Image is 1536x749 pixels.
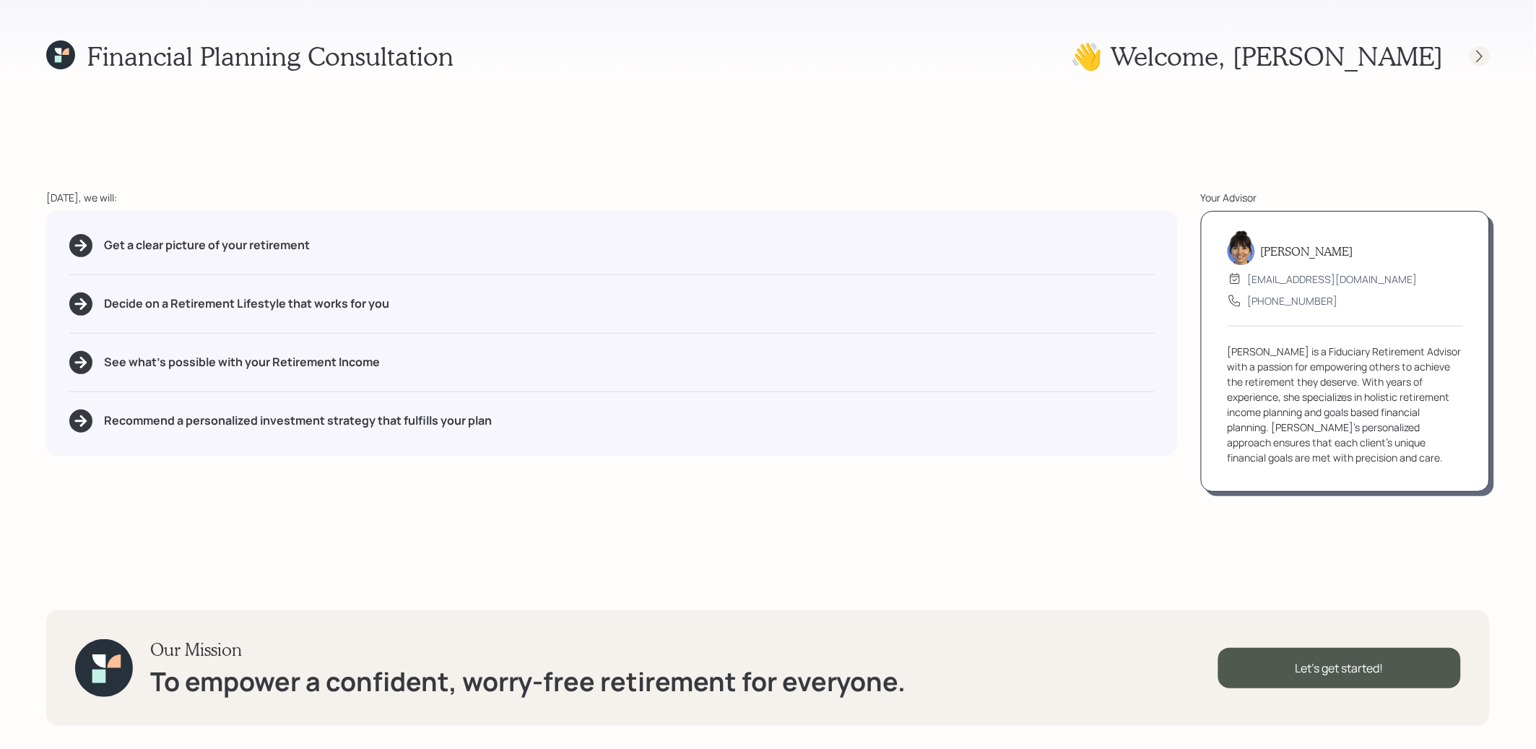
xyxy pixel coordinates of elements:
[104,297,389,311] h5: Decide on a Retirement Lifestyle that works for you
[1201,190,1490,205] div: Your Advisor
[1071,40,1444,72] h1: 👋 Welcome , [PERSON_NAME]
[104,355,380,369] h5: See what's possible with your Retirement Income
[1228,344,1463,465] div: [PERSON_NAME] is a Fiduciary Retirement Advisor with a passion for empowering others to achieve t...
[1248,293,1338,308] div: [PHONE_NUMBER]
[1261,244,1353,258] h5: [PERSON_NAME]
[150,666,906,697] h1: To empower a confident, worry-free retirement for everyone.
[87,40,454,72] h1: Financial Planning Consultation
[1218,648,1461,688] div: Let's get started!
[150,639,906,660] h3: Our Mission
[104,414,492,428] h5: Recommend a personalized investment strategy that fulfills your plan
[1228,230,1255,265] img: treva-nostdahl-headshot.png
[46,190,1178,205] div: [DATE], we will:
[1248,272,1418,287] div: [EMAIL_ADDRESS][DOMAIN_NAME]
[104,238,310,252] h5: Get a clear picture of your retirement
